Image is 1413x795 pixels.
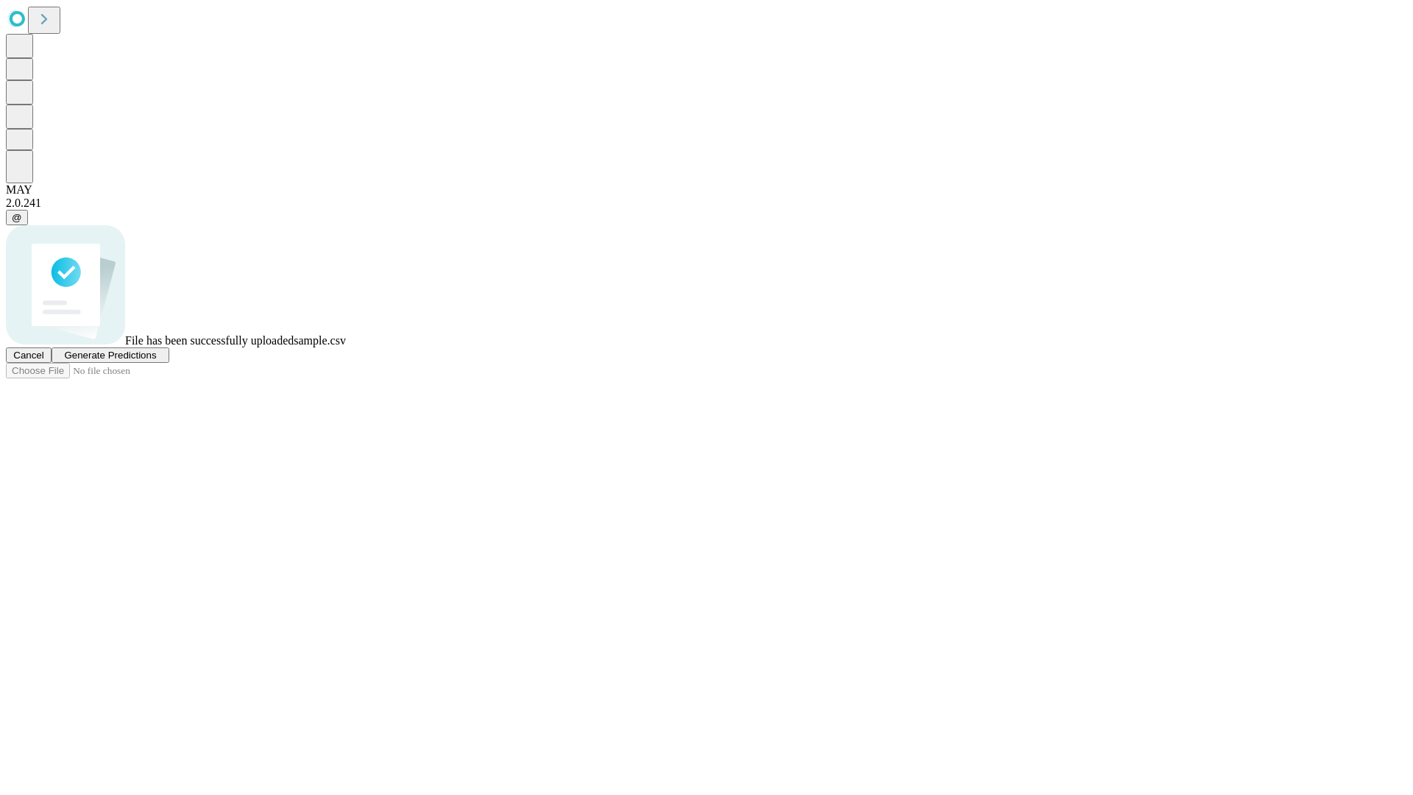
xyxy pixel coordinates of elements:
button: Cancel [6,347,52,363]
span: @ [12,212,22,223]
span: sample.csv [294,334,346,347]
button: @ [6,210,28,225]
span: Generate Predictions [64,350,156,361]
div: 2.0.241 [6,197,1407,210]
span: File has been successfully uploaded [125,334,294,347]
button: Generate Predictions [52,347,169,363]
span: Cancel [13,350,44,361]
div: MAY [6,183,1407,197]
